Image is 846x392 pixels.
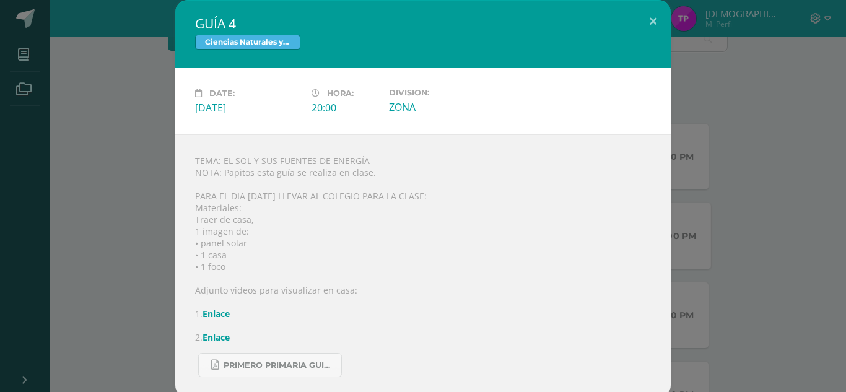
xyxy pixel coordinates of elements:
[195,15,651,32] h2: GUÍA 4
[198,353,342,377] a: PRIMERO PRIMARIA GUIA.pdf
[209,89,235,98] span: Date:
[312,101,379,115] div: 20:00
[195,35,300,50] span: Ciencias Naturales y Salud
[203,308,230,320] a: Enlace
[195,101,302,115] div: [DATE]
[224,360,335,370] span: PRIMERO PRIMARIA GUIA.pdf
[389,88,495,97] label: Division:
[389,100,495,114] div: ZONA
[327,89,354,98] span: Hora:
[203,331,230,343] a: Enlace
